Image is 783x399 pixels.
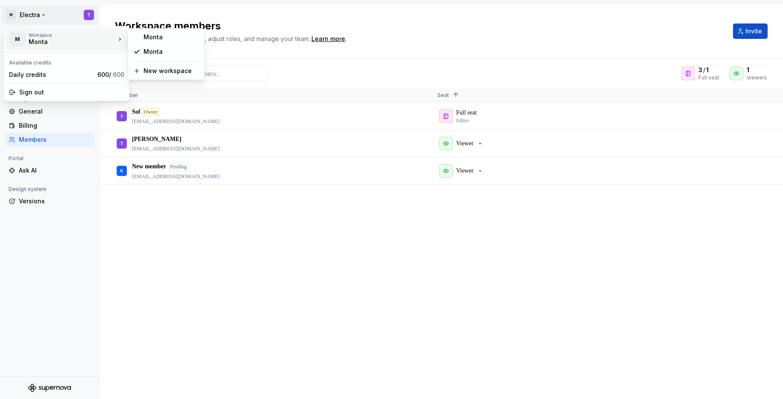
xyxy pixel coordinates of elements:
[10,32,25,47] div: M
[144,47,199,56] div: Monta
[113,71,124,78] span: 600
[29,32,116,38] div: Workspace
[97,71,124,78] span: 600 /
[144,33,199,41] div: Monta
[19,88,124,97] div: Sign out
[144,67,199,75] div: New workspace
[9,70,94,79] div: Daily credits
[29,38,101,46] div: Monta
[6,54,128,68] div: Available credits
